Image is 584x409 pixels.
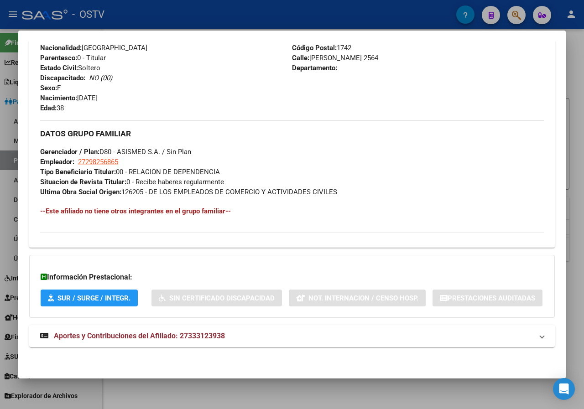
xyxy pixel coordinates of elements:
[40,178,126,186] strong: Situacion de Revista Titular:
[40,74,85,82] strong: Discapacitado:
[78,158,118,166] span: 27298256865
[29,325,555,347] mat-expansion-panel-header: Aportes y Contribuciones del Afiliado: 27333123938
[89,74,112,82] i: NO (00)
[54,331,225,340] span: Aportes y Contribuciones del Afiliado: 27333123938
[292,44,351,52] span: 1742
[308,294,418,302] span: Not. Internacion / Censo Hosp.
[40,34,187,42] span: DU - DOCUMENTO UNICO 33312393
[40,84,57,92] strong: Sexo:
[40,104,64,112] span: 38
[40,94,98,102] span: [DATE]
[553,378,575,400] div: Open Intercom Messenger
[40,34,77,42] strong: Documento:
[40,129,544,139] h3: DATOS GRUPO FAMILIAR
[40,158,74,166] strong: Empleador:
[292,64,337,72] strong: Departamento:
[40,44,147,52] span: [GEOGRAPHIC_DATA]
[40,188,337,196] span: 126205 - DE LOS EMPLEADOS DE COMERCIO Y ACTIVIDADES CIVILES
[40,188,121,196] strong: Ultima Obra Social Origen:
[292,34,323,42] strong: Localidad:
[40,54,77,62] strong: Parentesco:
[40,64,100,72] span: Soltero
[292,44,337,52] strong: Código Postal:
[292,54,378,62] span: [PERSON_NAME] 2564
[433,290,542,306] button: Prestaciones Auditadas
[40,168,220,176] span: 00 - RELACION DE DEPENDENCIA
[57,294,130,302] span: SUR / SURGE / INTEGR.
[40,168,116,176] strong: Tipo Beneficiario Titular:
[292,34,368,42] span: PASO DEL REY
[40,148,191,156] span: D80 - ASISMED S.A. / Sin Plan
[40,104,57,112] strong: Edad:
[41,272,543,283] h3: Información Prestacional:
[40,44,82,52] strong: Nacionalidad:
[40,178,224,186] span: 0 - Recibe haberes regularmente
[292,54,309,62] strong: Calle:
[169,294,275,302] span: Sin Certificado Discapacidad
[41,290,138,306] button: SUR / SURGE / INTEGR.
[40,64,78,72] strong: Estado Civil:
[289,290,426,306] button: Not. Internacion / Censo Hosp.
[151,290,282,306] button: Sin Certificado Discapacidad
[40,148,99,156] strong: Gerenciador / Plan:
[40,206,544,216] h4: --Este afiliado no tiene otros integrantes en el grupo familiar--
[40,94,77,102] strong: Nacimiento:
[448,294,535,302] span: Prestaciones Auditadas
[40,54,106,62] span: 0 - Titular
[40,84,61,92] span: F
